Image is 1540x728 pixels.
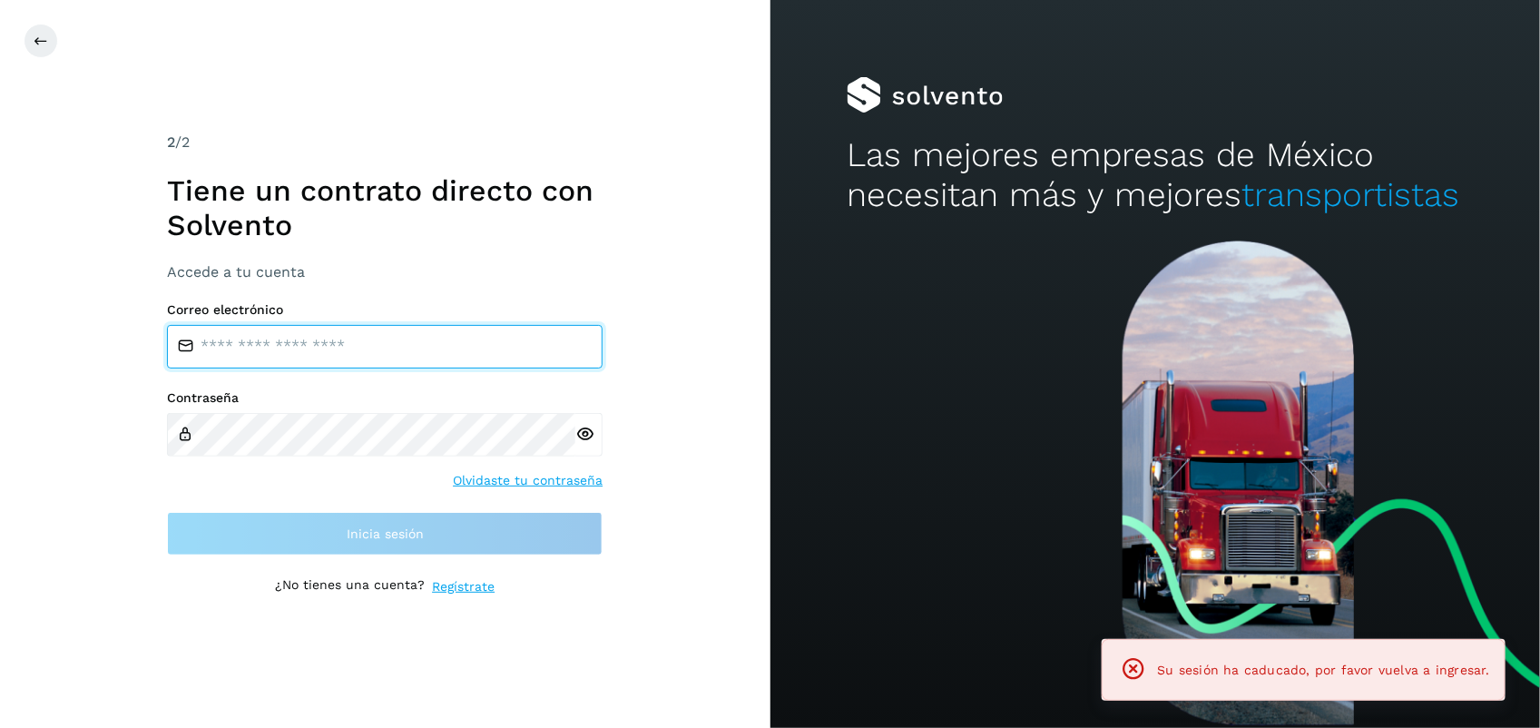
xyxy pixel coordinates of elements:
span: transportistas [1241,175,1459,214]
span: 2 [167,133,175,151]
span: Inicia sesión [347,527,424,540]
h3: Accede a tu cuenta [167,263,603,280]
button: Inicia sesión [167,512,603,556]
span: Su sesión ha caducado, por favor vuelva a ingresar. [1158,663,1490,677]
a: Olvidaste tu contraseña [453,471,603,490]
h2: Las mejores empresas de México necesitan más y mejores [847,135,1463,216]
p: ¿No tienes una cuenta? [275,577,425,596]
a: Regístrate [432,577,495,596]
div: /2 [167,132,603,153]
label: Contraseña [167,390,603,406]
label: Correo electrónico [167,302,603,318]
h1: Tiene un contrato directo con Solvento [167,173,603,243]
